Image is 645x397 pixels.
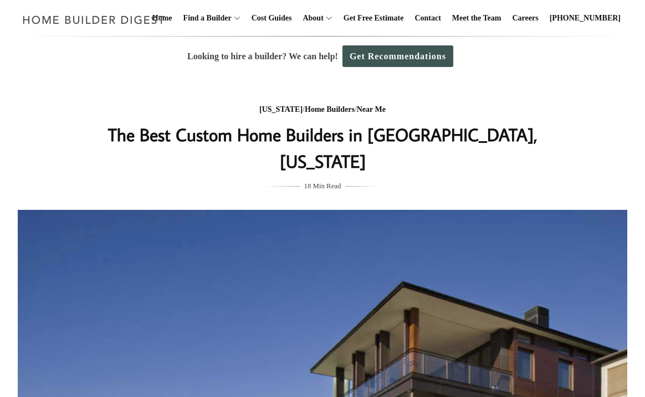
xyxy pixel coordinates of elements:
[357,105,386,114] a: Near Me
[342,45,453,67] a: Get Recommendations
[179,1,232,36] a: Find a Builder
[247,1,296,36] a: Cost Guides
[410,1,445,36] a: Contact
[304,180,341,192] span: 18 Min Read
[18,9,170,30] img: Home Builder Digest
[259,105,303,114] a: [US_STATE]
[101,121,544,174] h1: The Best Custom Home Builders in [GEOGRAPHIC_DATA], [US_STATE]
[101,103,544,117] div: / /
[148,1,177,36] a: Home
[545,1,625,36] a: [PHONE_NUMBER]
[305,105,355,114] a: Home Builders
[448,1,506,36] a: Meet the Team
[298,1,323,36] a: About
[508,1,543,36] a: Careers
[339,1,408,36] a: Get Free Estimate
